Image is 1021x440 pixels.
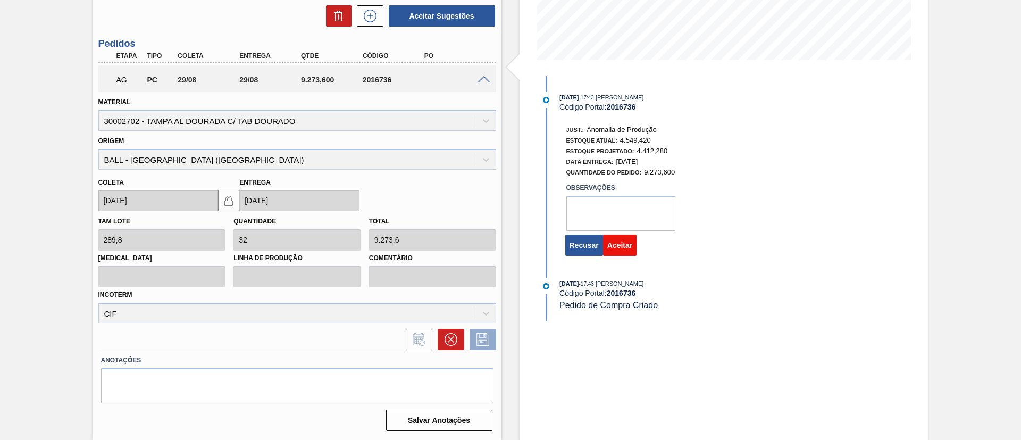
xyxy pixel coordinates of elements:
div: Informar alteração no pedido [400,329,432,350]
label: Total [369,218,390,225]
div: 9.273,600 [298,76,367,84]
div: Aguardando Aprovação do Gestor [114,68,146,92]
div: Qtde [298,52,367,60]
div: Tipo [144,52,176,60]
div: Entrega [237,52,306,60]
div: Coleta [175,52,244,60]
span: : [PERSON_NAME] [594,94,644,101]
span: Anomalia de Produção [587,126,657,134]
h3: Pedidos [98,38,496,49]
div: Aceitar Sugestões [383,4,496,28]
p: AG [116,76,143,84]
button: locked [218,190,239,211]
img: atual [543,283,549,289]
label: Origem [98,137,124,145]
label: Observações [566,180,675,196]
label: Quantidade [233,218,276,225]
div: Excluir Sugestões [321,5,352,27]
div: Cancelar pedido [432,329,464,350]
div: Salvar Pedido [464,329,496,350]
div: 29/08/2025 [237,76,306,84]
span: Estoque Projetado: [566,148,634,154]
div: 2016736 [360,76,429,84]
img: atual [543,97,549,103]
label: Linha de Produção [233,251,361,266]
label: Incoterm [98,291,132,298]
label: Coleta [98,179,124,186]
span: Data Entrega: [566,159,614,165]
button: Aceitar Sugestões [389,5,495,27]
label: [MEDICAL_DATA] [98,251,225,266]
span: Estoque Atual: [566,137,617,144]
div: Código [360,52,429,60]
strong: 2016736 [607,289,636,297]
div: Código Portal: [559,103,812,111]
button: Salvar Anotações [386,410,492,431]
span: 9.273,600 [644,168,675,176]
span: Just.: [566,127,584,133]
span: [DATE] [616,157,638,165]
strong: 2016736 [607,103,636,111]
label: Comentário [369,251,496,266]
div: PO [422,52,491,60]
span: [DATE] [559,94,579,101]
div: Nova sugestão [352,5,383,27]
span: 4.412,280 [637,147,667,155]
span: 4.549,420 [620,136,651,144]
div: 29/08/2025 [175,76,244,84]
span: : [PERSON_NAME] [594,280,644,287]
button: Recusar [565,235,603,256]
span: - 17:43 [579,95,594,101]
span: Pedido de Compra Criado [559,301,658,310]
button: Aceitar [603,235,637,256]
label: Entrega [239,179,271,186]
label: Anotações [101,353,493,368]
div: Etapa [114,52,146,60]
span: [DATE] [559,280,579,287]
span: Quantidade do Pedido: [566,169,642,176]
input: dd/mm/yyyy [239,190,359,211]
label: Material [98,98,131,106]
input: dd/mm/yyyy [98,190,219,211]
div: Código Portal: [559,289,812,297]
label: Tam lote [98,218,130,225]
span: - 17:43 [579,281,594,287]
div: Pedido de Compra [144,76,176,84]
img: locked [222,194,235,207]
